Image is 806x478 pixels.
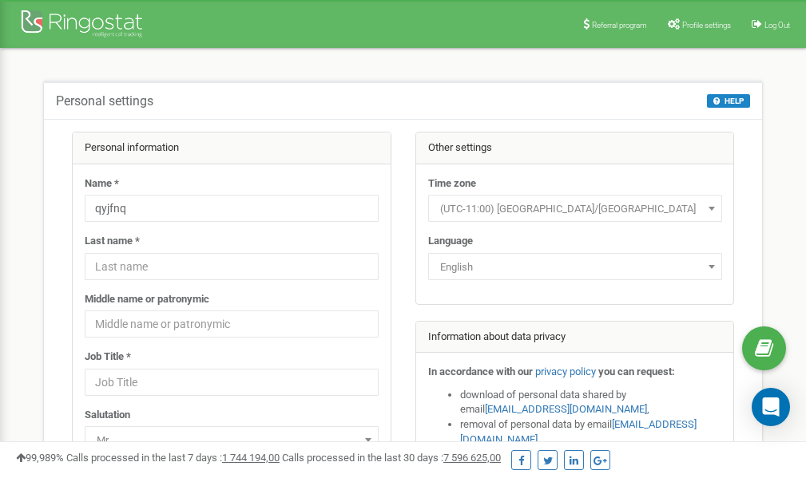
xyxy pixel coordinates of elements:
label: Middle name or patronymic [85,292,209,307]
input: Job Title [85,369,379,396]
h5: Personal settings [56,94,153,109]
li: download of personal data shared by email , [460,388,722,417]
span: Mr. [85,426,379,453]
span: (UTC-11:00) Pacific/Midway [434,198,717,220]
span: Calls processed in the last 7 days : [66,452,280,464]
label: Salutation [85,408,130,423]
u: 7 596 625,00 [443,452,501,464]
label: Last name * [85,234,140,249]
span: English [428,253,722,280]
a: [EMAIL_ADDRESS][DOMAIN_NAME] [485,403,647,415]
label: Language [428,234,473,249]
button: HELP [707,94,750,108]
span: Log Out [764,21,790,30]
li: removal of personal data by email , [460,417,722,447]
label: Name * [85,176,119,192]
input: Middle name or patronymic [85,310,379,338]
div: Open Intercom Messenger [752,388,790,426]
label: Time zone [428,176,476,192]
div: Personal information [73,132,391,164]
div: Other settings [416,132,734,164]
input: Name [85,195,379,222]
span: English [434,256,717,279]
span: 99,989% [16,452,64,464]
a: privacy policy [535,365,596,377]
span: Referral program [592,21,647,30]
u: 1 744 194,00 [222,452,280,464]
div: Information about data privacy [416,322,734,354]
label: Job Title * [85,350,131,365]
strong: you can request: [598,365,675,377]
span: Mr. [90,429,373,452]
span: Calls processed in the last 30 days : [282,452,501,464]
strong: In accordance with our [428,365,533,377]
span: Profile settings [682,21,731,30]
span: (UTC-11:00) Pacific/Midway [428,195,722,222]
input: Last name [85,253,379,280]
